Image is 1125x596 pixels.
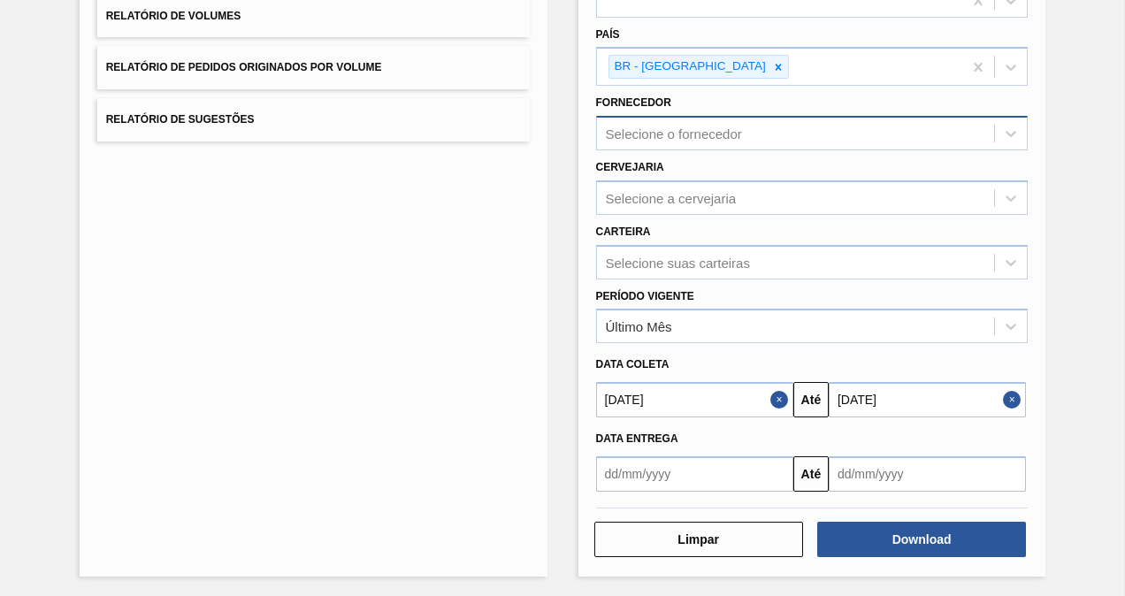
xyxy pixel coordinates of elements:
span: Data entrega [596,432,678,445]
label: País [596,28,620,41]
button: Até [793,456,829,492]
button: Download [817,522,1026,557]
button: Limpar [594,522,803,557]
span: Relatório de Sugestões [106,113,255,126]
button: Relatório de Sugestões [97,98,530,141]
label: Carteira [596,225,651,238]
span: Data coleta [596,358,670,371]
input: dd/mm/yyyy [596,382,793,417]
div: Selecione suas carteiras [606,255,750,270]
input: dd/mm/yyyy [829,456,1026,492]
label: Cervejaria [596,161,664,173]
span: Relatório de Pedidos Originados por Volume [106,61,382,73]
button: Close [770,382,793,417]
span: Relatório de Volumes [106,10,241,22]
label: Fornecedor [596,96,671,109]
input: dd/mm/yyyy [596,456,793,492]
button: Relatório de Pedidos Originados por Volume [97,46,530,89]
div: BR - [GEOGRAPHIC_DATA] [609,56,769,78]
button: Close [1003,382,1026,417]
button: Até [793,382,829,417]
div: Selecione a cervejaria [606,190,737,205]
label: Período Vigente [596,290,694,302]
input: dd/mm/yyyy [829,382,1026,417]
div: Selecione o fornecedor [606,126,742,141]
div: Último Mês [606,319,672,334]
